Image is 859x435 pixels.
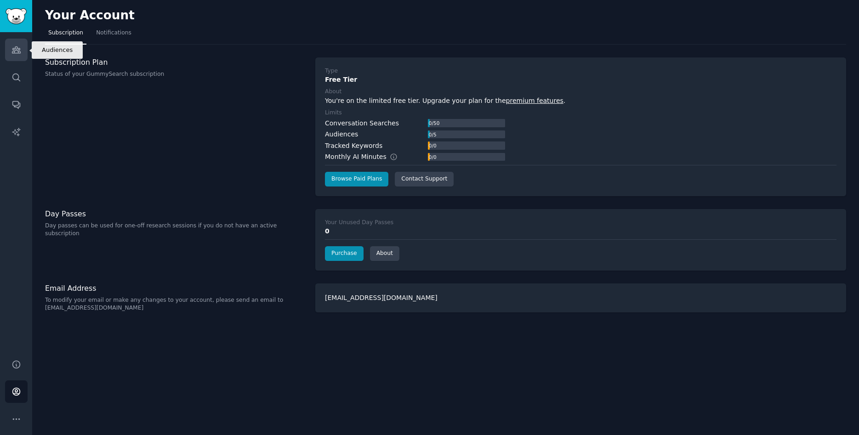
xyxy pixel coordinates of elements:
[325,172,388,186] a: Browse Paid Plans
[45,8,135,23] h2: Your Account
[45,283,306,293] h3: Email Address
[96,29,131,37] span: Notifications
[48,29,83,37] span: Subscription
[45,296,306,312] p: To modify your email or make any changes to your account, please send an email to [EMAIL_ADDRESS]...
[428,153,437,161] div: 0 / 0
[325,119,399,128] div: Conversation Searches
[506,97,563,104] a: premium features
[428,130,437,139] div: 0 / 5
[325,141,382,151] div: Tracked Keywords
[395,172,454,186] a: Contact Support
[325,152,407,162] div: Monthly AI Minutes
[45,70,306,79] p: Status of your GummySearch subscription
[325,67,338,75] div: Type
[45,222,306,238] p: Day passes can be used for one-off research sessions if you do not have an active subscription
[45,26,86,45] a: Subscription
[45,209,306,219] h3: Day Passes
[325,75,836,85] div: Free Tier
[325,246,364,261] a: Purchase
[325,226,836,236] div: 0
[428,141,437,150] div: 0 / 0
[325,96,836,106] div: You're on the limited free tier. Upgrade your plan for the .
[428,119,440,127] div: 0 / 50
[315,283,846,312] div: [EMAIL_ADDRESS][DOMAIN_NAME]
[45,57,306,67] h3: Subscription Plan
[93,26,135,45] a: Notifications
[325,88,341,96] div: About
[325,130,358,139] div: Audiences
[325,219,393,227] div: Your Unused Day Passes
[325,109,342,117] div: Limits
[370,246,399,261] a: About
[6,8,27,24] img: GummySearch logo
